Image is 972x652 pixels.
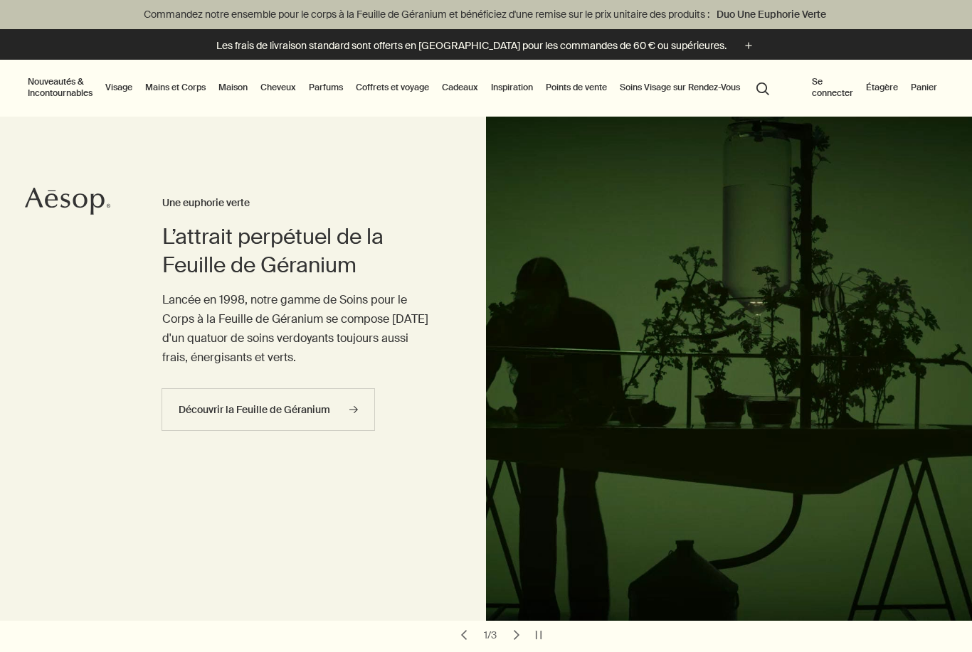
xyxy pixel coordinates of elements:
a: Cadeaux [439,79,481,96]
button: Panier [908,79,940,96]
h3: Une euphorie verte [162,195,429,212]
a: Visage [102,79,135,96]
a: Mains et Corps [142,79,208,96]
a: Étagère [863,79,901,96]
a: Découvrir la Feuille de Géranium [162,388,375,431]
button: Se connecter [809,73,856,102]
a: Parfums [306,79,346,96]
div: 1 / 3 [480,629,501,641]
a: Cheveux [258,79,299,96]
button: previous slide [454,625,474,645]
a: Soins Visage sur Rendez-Vous [617,79,743,96]
a: Inspiration [488,79,536,96]
button: pause [529,625,549,645]
p: Lancée en 1998, notre gamme de Soins pour le Corps à la Feuille de Géranium se compose [DATE] d'u... [162,290,429,368]
nav: primary [25,60,802,117]
button: Les frais de livraison standard sont offerts en [GEOGRAPHIC_DATA] pour les commandes de 60 € ou s... [216,38,756,54]
button: next slide [507,625,527,645]
p: Commandez notre ensemble pour le corps à la Feuille de Géranium et bénéficiez d'une remise sur le... [14,7,958,22]
a: Maison [216,79,250,96]
p: Les frais de livraison standard sont offerts en [GEOGRAPHIC_DATA] pour les commandes de 60 € ou s... [216,38,727,53]
button: Nouveautés & Incontournables [25,73,95,102]
nav: supplementary [809,60,947,117]
a: Aesop [25,187,110,219]
button: Lancer une recherche [750,74,776,101]
a: Duo Une Euphorie Verte [714,6,829,22]
h2: L’attrait perpétuel de la Feuille de Géranium [162,223,429,279]
svg: Aesop [25,187,110,215]
a: Coffrets et voyage [353,79,432,96]
button: Points de vente [543,79,610,96]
